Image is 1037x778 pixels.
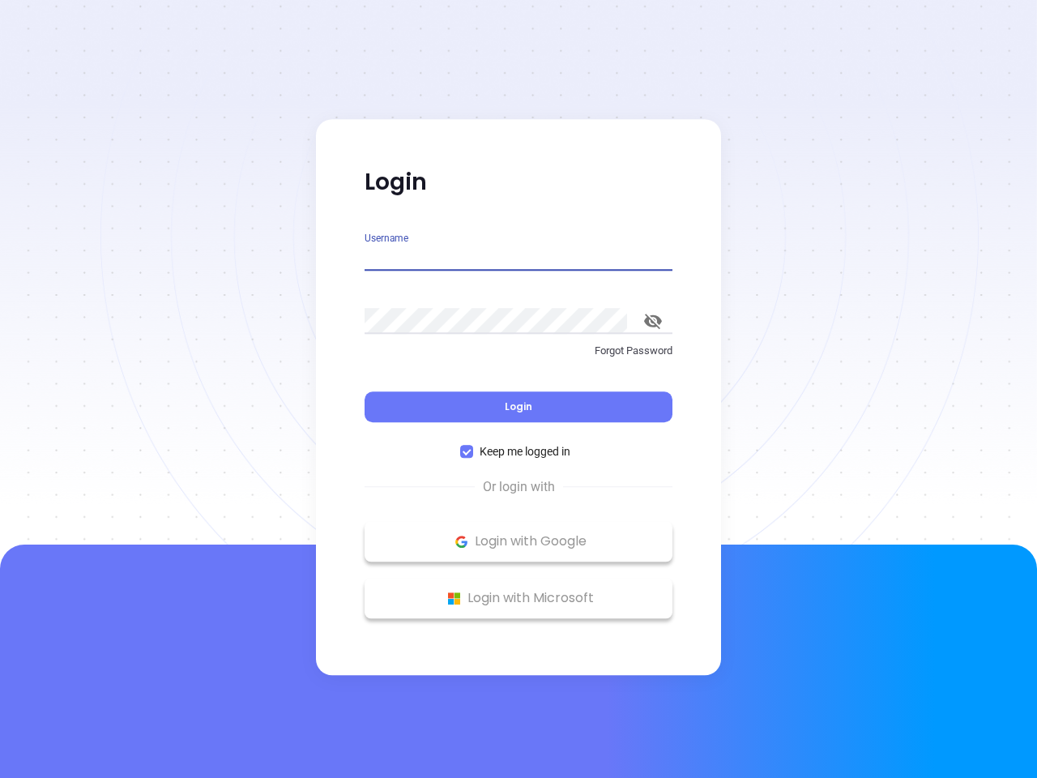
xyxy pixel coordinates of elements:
[365,343,672,359] p: Forgot Password
[365,233,408,243] label: Username
[451,532,472,552] img: Google Logo
[444,588,464,609] img: Microsoft Logo
[475,477,563,497] span: Or login with
[365,521,672,562] button: Google Logo Login with Google
[373,529,664,554] p: Login with Google
[505,400,532,413] span: Login
[365,168,672,197] p: Login
[634,301,672,340] button: toggle password visibility
[473,442,577,460] span: Keep me logged in
[373,586,664,610] p: Login with Microsoft
[365,578,672,618] button: Microsoft Logo Login with Microsoft
[365,343,672,372] a: Forgot Password
[365,391,672,422] button: Login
